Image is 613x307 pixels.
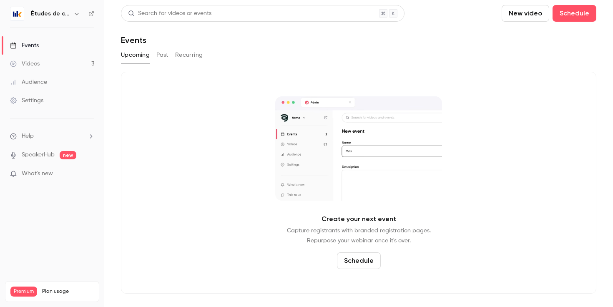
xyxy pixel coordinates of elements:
[10,41,39,50] div: Events
[175,48,203,62] button: Recurring
[121,35,146,45] h1: Events
[128,9,211,18] div: Search for videos or events
[31,10,70,18] h6: Études de cas
[10,287,37,297] span: Premium
[10,78,47,86] div: Audience
[22,151,55,159] a: SpeakerHub
[287,226,431,246] p: Capture registrants with branded registration pages. Repurpose your webinar once it's over.
[84,170,94,178] iframe: Noticeable Trigger
[10,7,24,20] img: Études de cas
[322,214,396,224] p: Create your next event
[42,288,94,295] span: Plan usage
[337,252,381,269] button: Schedule
[156,48,168,62] button: Past
[121,48,150,62] button: Upcoming
[10,60,40,68] div: Videos
[502,5,549,22] button: New video
[60,151,76,159] span: new
[22,169,53,178] span: What's new
[22,132,34,141] span: Help
[553,5,596,22] button: Schedule
[10,132,94,141] li: help-dropdown-opener
[10,96,43,105] div: Settings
